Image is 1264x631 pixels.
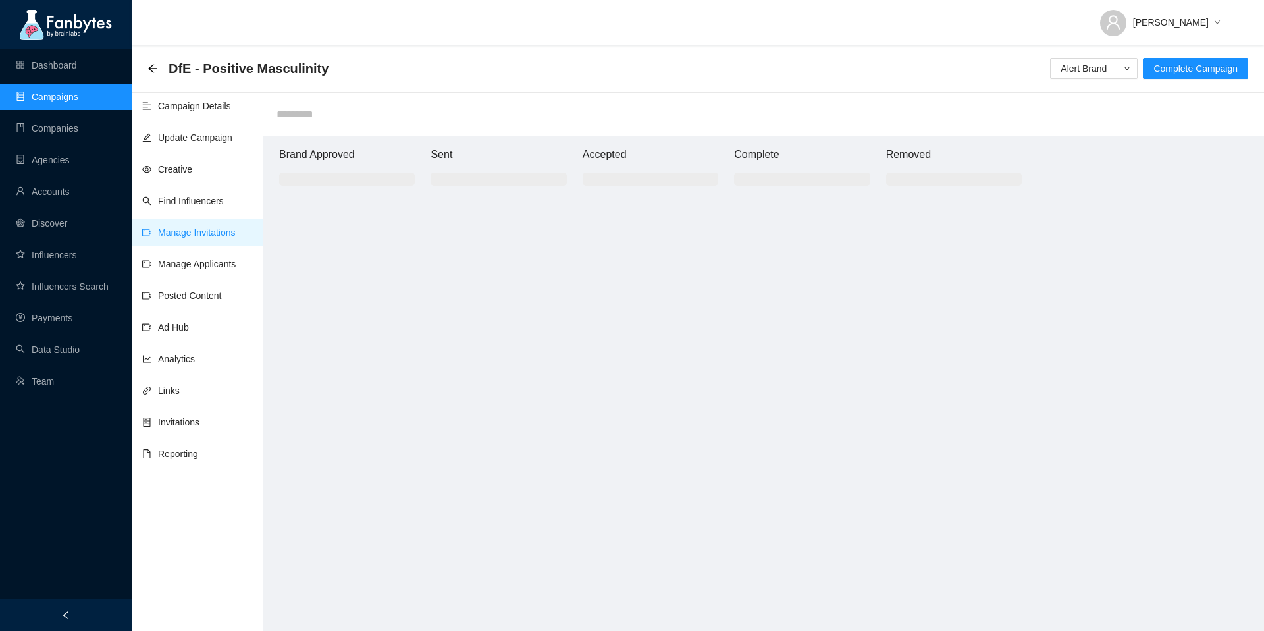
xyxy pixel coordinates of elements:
[142,449,198,459] a: fileReporting
[16,155,70,165] a: containerAgencies
[142,290,222,301] a: video-cameraPosted Content
[1061,61,1107,76] span: Alert Brand
[16,123,78,134] a: bookCompanies
[1105,14,1121,30] span: user
[16,281,109,292] a: starInfluencers Search
[142,132,232,143] a: editUpdate Campaign
[142,101,231,111] a: align-leftCampaign Details
[61,611,70,620] span: left
[16,92,78,102] a: databaseCampaigns
[142,196,224,206] a: searchFind Influencers
[16,376,54,387] a: usergroup-addTeam
[16,218,67,229] a: radar-chartDiscover
[142,322,189,333] a: video-cameraAd Hub
[279,146,355,163] article: Brand Approved
[1143,58,1248,79] button: Complete Campaign
[147,63,158,74] div: Back
[1214,19,1221,27] span: down
[169,58,329,79] span: DfE - Positive Masculinity
[142,227,236,238] a: video-cameraManage Invitations
[147,63,158,74] span: arrow-left
[142,354,195,364] a: line-chartAnalytics
[1117,65,1137,72] span: down
[142,385,180,396] a: linkLinks
[734,146,779,163] article: Complete
[16,344,80,355] a: searchData Studio
[1117,58,1138,79] button: down
[1050,58,1117,79] button: Alert Brand
[142,164,192,175] a: eyeCreative
[142,259,236,269] a: video-cameraManage Applicants
[16,250,76,260] a: starInfluencers
[16,186,70,197] a: userAccounts
[16,313,72,323] a: pay-circlePayments
[142,417,199,427] a: hddInvitations
[16,60,77,70] a: appstoreDashboard
[431,146,452,163] article: Sent
[1090,7,1231,28] button: [PERSON_NAME]down
[1153,61,1238,76] span: Complete Campaign
[583,146,627,163] article: Accepted
[1133,15,1209,30] span: [PERSON_NAME]
[886,146,931,163] article: Removed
